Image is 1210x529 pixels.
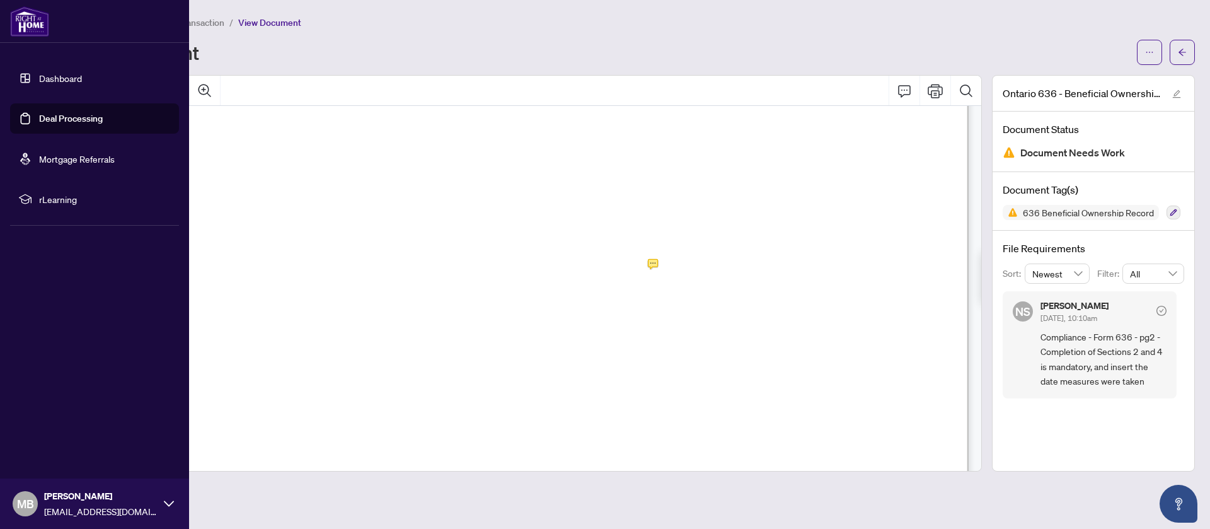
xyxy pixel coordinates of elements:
[1040,313,1097,323] span: [DATE], 10:10am
[44,504,158,518] span: [EMAIL_ADDRESS][DOMAIN_NAME]
[1015,303,1030,320] span: NS
[1040,301,1109,310] h5: [PERSON_NAME]
[229,15,233,30] li: /
[1032,264,1083,283] span: Newest
[238,17,301,28] span: View Document
[1160,485,1197,523] button: Open asap
[1018,208,1159,217] span: 636 Beneficial Ownership Record
[17,495,34,513] span: MB
[1003,267,1025,281] p: Sort:
[1178,48,1187,57] span: arrow-left
[1003,205,1018,220] img: Status Icon
[1003,86,1160,101] span: Ontario 636 - Beneficial Ownership Record.pdf
[1130,264,1177,283] span: All
[39,113,103,124] a: Deal Processing
[1097,267,1122,281] p: Filter:
[1156,306,1167,316] span: check-circle
[1145,48,1154,57] span: ellipsis
[1003,241,1184,256] h4: File Requirements
[44,489,158,503] span: [PERSON_NAME]
[39,73,82,84] a: Dashboard
[39,153,115,165] a: Mortgage Referrals
[1003,182,1184,197] h4: Document Tag(s)
[1020,144,1125,161] span: Document Needs Work
[39,192,170,206] span: rLearning
[1003,146,1015,159] img: Document Status
[1040,330,1167,389] span: Compliance - Form 636 - pg2 - Completion of Sections 2 and 4 is mandatory, and insert the date me...
[157,17,224,28] span: View Transaction
[1172,90,1181,98] span: edit
[10,6,49,37] img: logo
[1003,122,1184,137] h4: Document Status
